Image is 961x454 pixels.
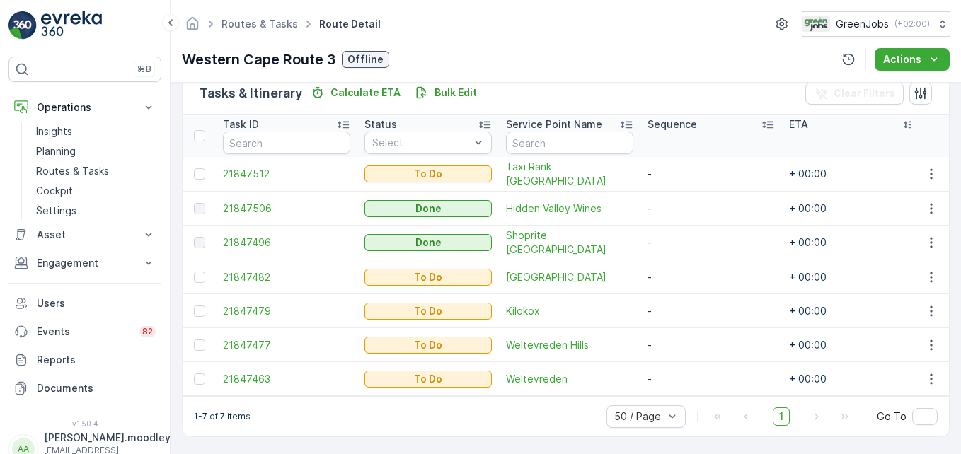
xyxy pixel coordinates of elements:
p: Offline [347,52,384,66]
span: Go To [877,409,907,424]
div: Toggle Row Selected [194,339,205,351]
span: Taxi Rank [GEOGRAPHIC_DATA] [506,160,633,188]
p: Operations [37,100,133,115]
td: - [640,362,782,396]
p: ( +02:00 ) [894,18,930,30]
td: - [640,328,782,362]
a: Kilokox [506,304,633,318]
a: Weltevreden Hills [506,338,633,352]
a: Routes & Tasks [30,161,161,181]
input: Search [506,132,633,154]
p: ETA [789,117,808,132]
td: - [640,294,782,328]
button: Clear Filters [805,82,904,105]
a: 21847479 [223,304,350,318]
a: Routes & Tasks [221,18,298,30]
p: Planning [36,144,76,158]
a: Taxi Rank Stellenbosch [506,160,633,188]
div: Toggle Row Selected [194,305,205,317]
a: Users [8,289,161,318]
p: Status [364,117,397,132]
a: Kloof Street Apartments [506,270,633,284]
div: Toggle Row Selected [194,373,205,385]
button: Bulk Edit [409,84,483,101]
a: Shoprite Midville [506,228,633,257]
button: Operations [8,93,161,122]
input: Search [223,132,350,154]
img: logo [8,11,37,40]
span: 1 [773,407,790,426]
button: To Do [364,303,492,320]
p: Tasks & Itinerary [200,83,302,103]
p: Done [415,235,442,250]
div: Toggle Row Selected [194,272,205,283]
img: logo_light-DOdMpM7g.png [41,11,102,40]
p: To Do [414,338,442,352]
td: - [640,260,782,294]
a: 21847482 [223,270,350,284]
a: 21847477 [223,338,350,352]
button: Calculate ETA [305,84,406,101]
button: Offline [342,51,389,68]
p: Calculate ETA [330,86,401,100]
p: Events [37,325,131,339]
p: 82 [142,326,153,337]
a: Documents [8,374,161,402]
a: Settings [30,201,161,221]
div: Toggle Row Selected [194,168,205,180]
p: GreenJobs [836,17,889,31]
p: Insights [36,124,72,139]
p: Done [415,202,442,216]
p: Engagement [37,256,133,270]
span: Route Detail [316,17,384,31]
td: + 00:00 [782,226,923,260]
p: To Do [414,372,442,386]
p: Cockpit [36,184,73,198]
p: Actions [883,52,921,66]
td: + 00:00 [782,362,923,396]
span: v 1.50.4 [8,419,161,428]
a: Cockpit [30,181,161,201]
div: Toggle Row Selected [194,237,205,248]
td: + 00:00 [782,192,923,226]
button: Engagement [8,249,161,277]
p: Task ID [223,117,259,132]
p: Routes & Tasks [36,164,109,178]
img: Green_Jobs_Logo.png [802,16,830,32]
a: Hidden Valley Wines [506,202,633,216]
a: Events82 [8,318,161,346]
p: Western Cape Route 3 [182,49,336,70]
p: Clear Filters [834,86,895,100]
p: Users [37,296,156,310]
a: Planning [30,141,161,161]
p: 1-7 of 7 items [194,411,251,422]
a: 21847463 [223,372,350,386]
a: Weltevreden [506,372,633,386]
span: 21847512 [223,167,350,181]
p: Reports [37,353,156,367]
p: To Do [414,270,442,284]
a: 21847506 [223,202,350,216]
td: - [640,157,782,192]
p: [PERSON_NAME].moodley [44,431,171,445]
button: Done [364,234,492,251]
a: 21847496 [223,235,350,250]
p: ⌘B [137,64,151,75]
span: [GEOGRAPHIC_DATA] [506,270,633,284]
a: Reports [8,346,161,374]
button: Actions [875,48,950,71]
div: Toggle Row Selected [194,203,205,214]
td: + 00:00 [782,157,923,192]
p: Bulk Edit [435,86,477,100]
button: To Do [364,165,492,182]
td: - [640,192,782,226]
